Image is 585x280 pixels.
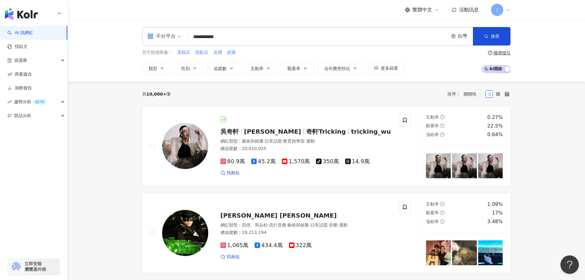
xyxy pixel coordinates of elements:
[220,170,240,176] a: 找相似
[426,115,439,120] span: 互動率
[458,34,473,39] div: 台灣
[220,254,240,260] a: 找相似
[316,158,339,165] span: 350萬
[142,49,172,56] span: 您可能感興趣：
[452,153,477,178] img: post-image
[220,128,239,135] span: 吳奇軒
[329,223,337,227] span: 音樂
[281,62,314,74] button: 觀看率
[213,49,222,56] button: 送禮
[305,139,306,144] span: ·
[289,242,312,249] span: 322萬
[227,49,236,56] button: 奶素
[142,92,171,97] div: 共 筆
[426,153,451,178] img: post-image
[142,62,171,74] button: 類型
[306,128,346,135] span: 奇軒Tricking
[440,219,444,224] span: question-circle
[227,170,240,176] span: 找相似
[7,71,32,77] a: 商案媒合
[351,128,391,135] span: tricking_wu
[214,66,227,71] span: 追蹤數
[381,66,398,71] span: 更多篩選
[147,33,154,39] span: appstore
[464,89,482,99] span: 關聯性
[452,240,477,265] img: post-image
[487,201,503,208] div: 1.09%
[220,212,337,219] span: [PERSON_NAME] [PERSON_NAME]
[255,242,283,249] span: 434.4萬
[459,7,479,13] span: 活動訊息
[25,261,46,272] span: 立即安裝 瀏覽器外掛
[440,115,444,119] span: question-circle
[487,131,503,138] div: 0.64%
[7,85,32,91] a: 洞察報告
[227,254,240,260] span: 找相似
[426,132,439,137] span: 漲粉率
[560,255,579,274] iframe: Help Scout Beacon - Open
[287,66,300,71] span: 觀看率
[242,139,263,144] span: 藝術與娛樂
[488,51,492,55] span: question-circle
[491,34,499,39] span: 搜尋
[7,30,33,36] a: searchAI 找網紅
[447,89,486,99] div: 排序：
[309,223,310,227] span: ·
[318,62,364,74] button: 合作費用預估
[14,95,47,109] span: 趨勢分析
[7,100,12,104] span: rise
[5,8,38,20] img: logo
[244,128,301,135] span: [PERSON_NAME]
[283,139,305,144] span: 教育與學習
[162,123,208,169] img: KOL Avatar
[142,193,511,273] a: KOL Avatar[PERSON_NAME] [PERSON_NAME]網紅類型：田徑、馬拉松·流行音樂·藝術與娛樂·日常話題·音樂·運動總追蹤數：18,213,1941,065萬434.4萬...
[242,223,268,227] span: 田徑、馬拉松
[310,223,328,227] span: 日常話題
[473,27,510,45] button: 搜尋
[426,219,439,224] span: 漲粉率
[195,49,209,56] button: 甜點店
[8,258,60,275] a: chrome extension立即安裝 瀏覽器外掛
[440,132,444,137] span: question-circle
[7,44,28,50] a: 找貼文
[426,123,439,128] span: 觀看率
[251,158,276,165] span: 45.2萬
[14,109,31,123] span: 競品分析
[282,158,310,165] span: 1,570萬
[147,31,176,41] div: 不分平台
[493,50,511,55] div: 搜尋指引
[286,223,287,227] span: ·
[149,66,157,71] span: 類型
[269,223,286,227] span: 流行音樂
[426,240,451,265] img: post-image
[175,62,204,74] button: 性別
[339,223,348,227] span: 運動
[268,223,269,227] span: ·
[451,34,456,39] span: environment
[492,210,503,216] div: 17%
[14,53,27,67] span: 資源庫
[220,242,249,249] span: 1,065萬
[33,99,47,105] div: BETA
[10,262,22,271] img: chrome extension
[263,139,265,144] span: ·
[487,218,503,225] div: 3.48%
[440,202,444,206] span: question-circle
[328,223,329,227] span: ·
[146,92,167,97] span: 10,000+
[345,158,370,165] span: 14.9萬
[251,66,263,71] span: 互動率
[478,240,503,265] img: post-image
[287,223,309,227] span: 藝術與娛樂
[487,114,503,121] div: 0.27%
[142,106,511,186] a: KOL Avatar吳奇軒[PERSON_NAME]奇軒Trickingtricking_wu網紅類型：藝術與娛樂·日常話題·教育與學習·運動總追蹤數：20,610,02580.9萬45.2萬1...
[412,6,432,13] span: 繁體中文
[244,62,277,74] button: 互動率
[426,202,439,207] span: 互動率
[265,139,282,144] span: 日常話題
[177,49,190,56] button: 蛋糕店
